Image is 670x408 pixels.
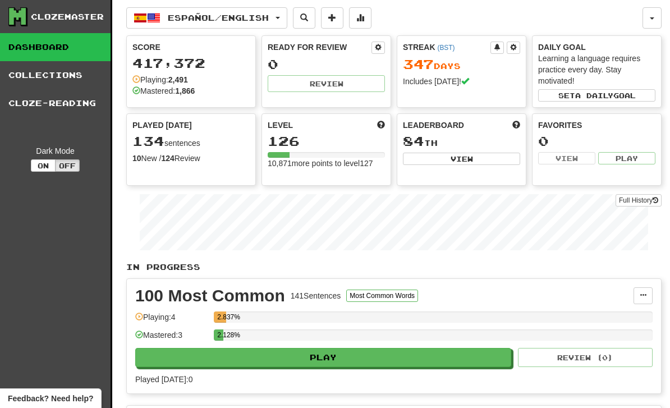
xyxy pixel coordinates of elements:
[268,158,385,169] div: 10,871 more points to level 127
[135,375,192,384] span: Played [DATE]: 0
[132,134,250,149] div: sentences
[132,153,250,164] div: New / Review
[132,42,250,53] div: Score
[538,120,655,131] div: Favorites
[217,329,223,341] div: 2.128%
[268,120,293,131] span: Level
[135,287,285,304] div: 100 Most Common
[403,56,434,72] span: 347
[293,7,315,29] button: Search sentences
[132,154,141,163] strong: 10
[132,56,250,70] div: 417,372
[132,74,188,85] div: Playing:
[268,75,385,92] button: Review
[538,53,655,86] div: Learning a language requires practice every day. Stay motivated!
[291,290,341,301] div: 141 Sentences
[132,85,195,97] div: Mastered:
[598,152,655,164] button: Play
[135,311,208,330] div: Playing: 4
[268,57,385,71] div: 0
[161,154,174,163] strong: 124
[403,42,490,53] div: Streak
[538,42,655,53] div: Daily Goal
[126,262,662,273] p: In Progress
[403,76,520,87] div: Includes [DATE]!
[168,75,188,84] strong: 2,491
[217,311,226,323] div: 2.837%
[175,86,195,95] strong: 1,866
[403,134,520,149] div: th
[126,7,287,29] button: Español/English
[135,329,208,348] div: Mastered: 3
[538,134,655,148] div: 0
[346,290,418,302] button: Most Common Words
[321,7,343,29] button: Add sentence to collection
[377,120,385,131] span: Score more points to level up
[168,13,269,22] span: Español / English
[132,133,164,149] span: 134
[518,348,653,367] button: Review (0)
[575,91,613,99] span: a daily
[403,153,520,165] button: View
[349,7,371,29] button: More stats
[8,145,102,157] div: Dark Mode
[403,57,520,72] div: Day s
[132,120,192,131] span: Played [DATE]
[55,159,80,172] button: Off
[31,11,104,22] div: Clozemaster
[512,120,520,131] span: This week in points, UTC
[538,89,655,102] button: Seta dailygoal
[403,120,464,131] span: Leaderboard
[268,42,371,53] div: Ready for Review
[31,159,56,172] button: On
[616,194,662,207] a: Full History
[8,393,93,404] span: Open feedback widget
[268,134,385,148] div: 126
[135,348,511,367] button: Play
[403,133,424,149] span: 84
[538,152,595,164] button: View
[437,44,455,52] a: (BST)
